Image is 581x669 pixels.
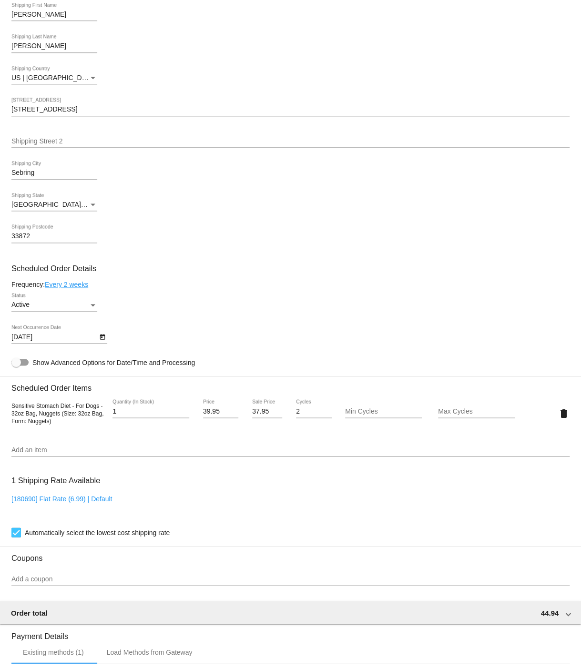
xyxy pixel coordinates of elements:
input: Shipping City [11,169,97,177]
button: Open calendar [97,331,107,341]
h3: Coupons [11,546,570,562]
input: Add an item [11,446,570,454]
input: Shipping Street 2 [11,138,570,145]
h3: Payment Details [11,624,570,640]
div: Frequency: [11,281,570,288]
h3: Scheduled Order Items [11,376,570,392]
span: US | [GEOGRAPHIC_DATA] [11,74,96,81]
div: Load Methods from Gateway [107,648,193,656]
span: Show Advanced Options for Date/Time and Processing [32,357,195,367]
input: Cycles [296,407,332,415]
input: Price [203,407,239,415]
input: Min Cycles [345,407,422,415]
input: Shipping Postcode [11,233,97,240]
span: Order total [11,608,48,617]
input: Shipping Last Name [11,42,97,50]
a: Every 2 weeks [45,281,88,288]
div: Existing methods (1) [23,648,84,656]
mat-select: Shipping Country [11,74,97,82]
a: [180690] Flat Rate (6.99) | Default [11,495,112,502]
input: Sale Price [252,407,282,415]
span: Sensitive Stomach Diet - For Dogs - 32oz Bag, Nuggets (Size: 32oz Bag, Form: Nuggets) [11,402,103,424]
input: Add a coupon [11,575,570,583]
input: Shipping Street 1 [11,106,570,113]
h3: Scheduled Order Details [11,264,570,273]
mat-select: Shipping State [11,201,97,209]
input: Next Occurrence Date [11,333,97,341]
h3: 1 Shipping Rate Available [11,470,100,490]
input: Max Cycles [438,407,515,415]
span: [GEOGRAPHIC_DATA] | [US_STATE] [11,201,123,208]
mat-select: Status [11,301,97,309]
input: Shipping First Name [11,11,97,19]
mat-icon: delete [558,407,570,419]
input: Quantity (In Stock) [112,407,189,415]
span: 44.94 [540,608,559,617]
span: Automatically select the lowest cost shipping rate [25,527,170,538]
span: Active [11,301,30,308]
